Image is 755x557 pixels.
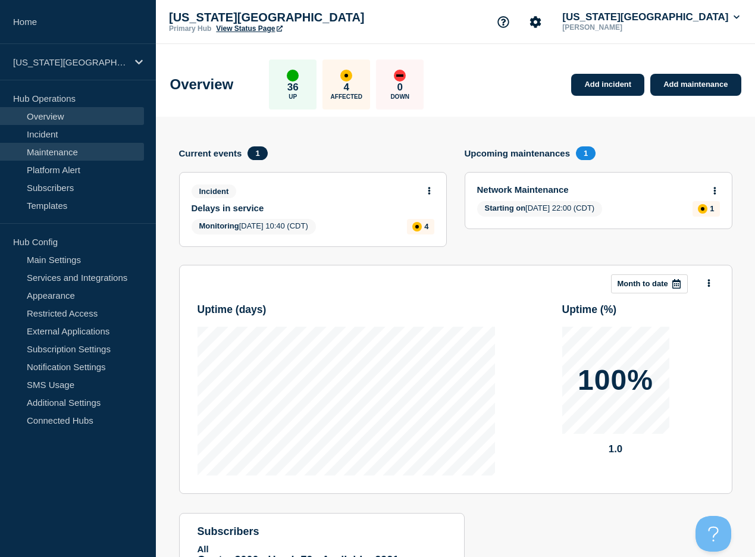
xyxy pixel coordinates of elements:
[618,279,668,288] p: Month to date
[571,74,644,96] a: Add incident
[289,93,297,100] p: Up
[340,70,352,82] div: affected
[13,57,127,67] p: [US_STATE][GEOGRAPHIC_DATA]
[491,10,516,35] button: Support
[560,11,742,23] button: [US_STATE][GEOGRAPHIC_DATA]
[560,23,684,32] p: [PERSON_NAME]
[611,274,688,293] button: Month to date
[192,203,418,213] a: Delays in service
[710,204,714,213] p: 1
[465,148,571,158] h4: Upcoming maintenances
[576,146,596,160] span: 1
[394,70,406,82] div: down
[477,184,704,195] a: Network Maintenance
[170,76,234,93] h1: Overview
[287,82,299,93] p: 36
[169,11,407,24] p: [US_STATE][GEOGRAPHIC_DATA]
[485,204,526,212] span: Starting on
[198,544,446,554] p: All
[344,82,349,93] p: 4
[216,24,282,33] a: View Status Page
[198,525,446,538] h4: subscribers
[198,303,495,316] h3: Uptime ( days )
[179,148,242,158] h4: Current events
[698,204,707,214] div: affected
[192,219,316,234] span: [DATE] 10:40 (CDT)
[562,443,669,455] p: 1.0
[397,82,403,93] p: 0
[523,10,548,35] button: Account settings
[390,93,409,100] p: Down
[650,74,741,96] a: Add maintenance
[287,70,299,82] div: up
[169,24,211,33] p: Primary Hub
[192,184,237,198] span: Incident
[424,222,428,231] p: 4
[562,303,714,316] h3: Uptime ( % )
[199,221,239,230] span: Monitoring
[248,146,267,160] span: 1
[477,201,603,217] span: [DATE] 22:00 (CDT)
[412,222,422,231] div: affected
[578,366,653,395] p: 100%
[696,516,731,552] iframe: Help Scout Beacon - Open
[331,93,362,100] p: Affected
